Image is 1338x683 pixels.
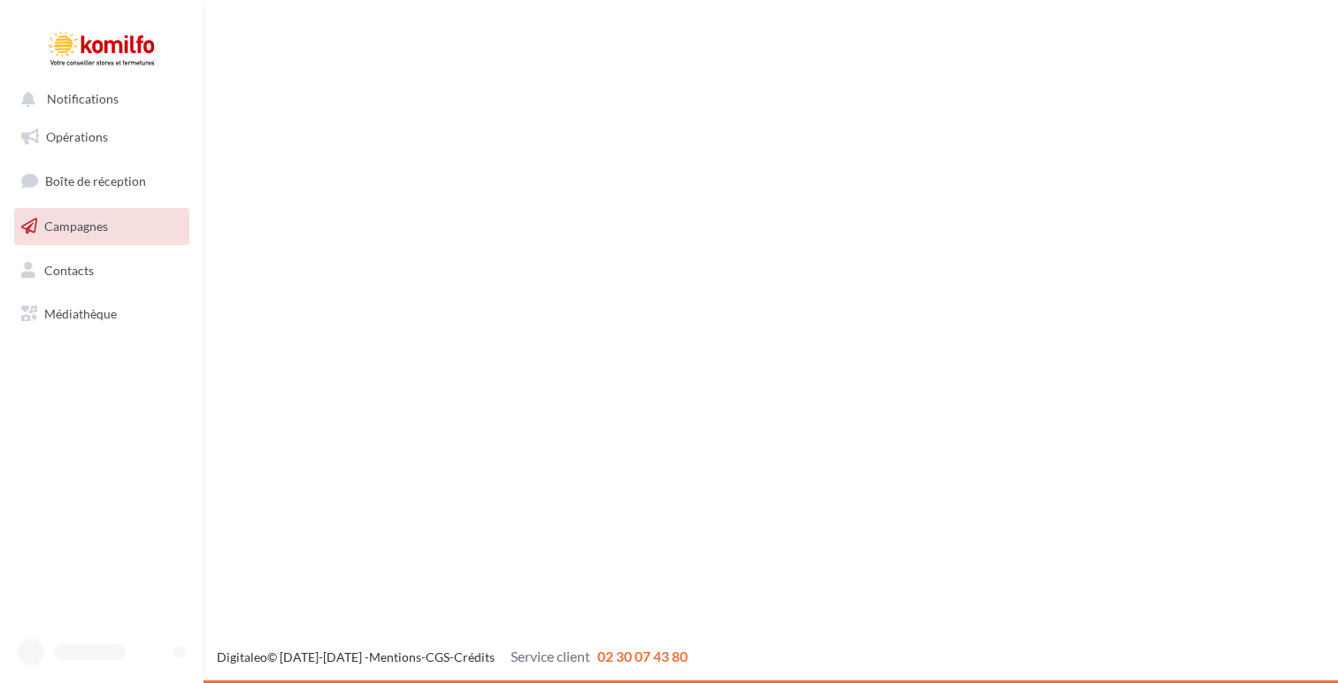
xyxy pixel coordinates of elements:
span: Médiathèque [44,306,117,321]
span: Boîte de réception [45,173,146,188]
span: Service client [511,648,590,664]
span: Campagnes [44,219,108,234]
span: Opérations [46,129,108,144]
span: © [DATE]-[DATE] - - - [217,649,688,664]
span: Contacts [44,262,94,277]
a: Campagnes [11,208,193,245]
a: Médiathèque [11,295,193,333]
span: 02 30 07 43 80 [597,648,688,664]
a: Boîte de réception [11,162,193,200]
a: Crédits [454,649,495,664]
a: Opérations [11,119,193,156]
span: Notifications [47,92,119,107]
a: CGS [426,649,450,664]
a: Digitaleo [217,649,267,664]
a: Mentions [369,649,421,664]
a: Contacts [11,252,193,289]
